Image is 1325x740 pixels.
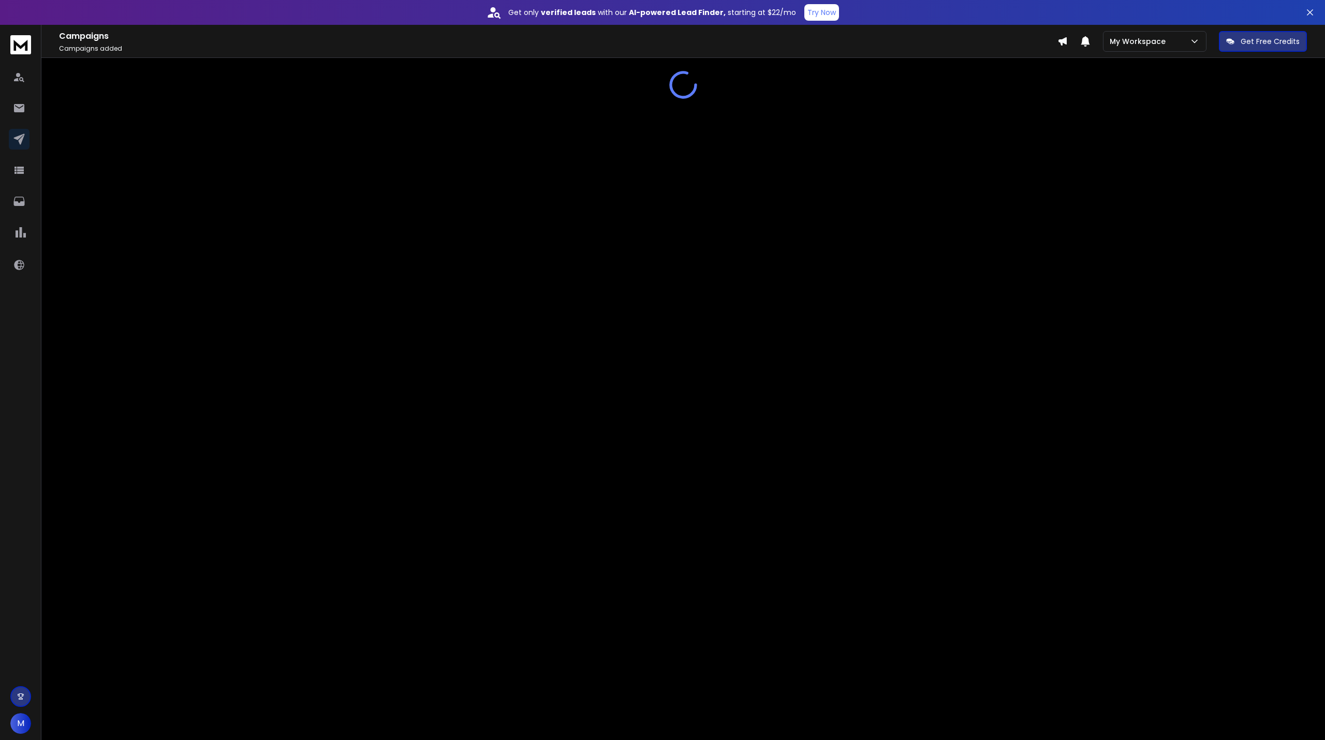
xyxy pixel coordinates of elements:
button: Get Free Credits [1219,31,1307,52]
button: M [10,713,31,734]
p: Get Free Credits [1241,36,1300,47]
p: Try Now [807,7,836,18]
strong: verified leads [541,7,596,18]
img: logo [10,35,31,54]
strong: AI-powered Lead Finder, [629,7,726,18]
p: Campaigns added [59,45,1057,53]
p: Get only with our starting at $22/mo [508,7,796,18]
button: Try Now [804,4,839,21]
p: My Workspace [1110,36,1170,47]
h1: Campaigns [59,30,1057,42]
